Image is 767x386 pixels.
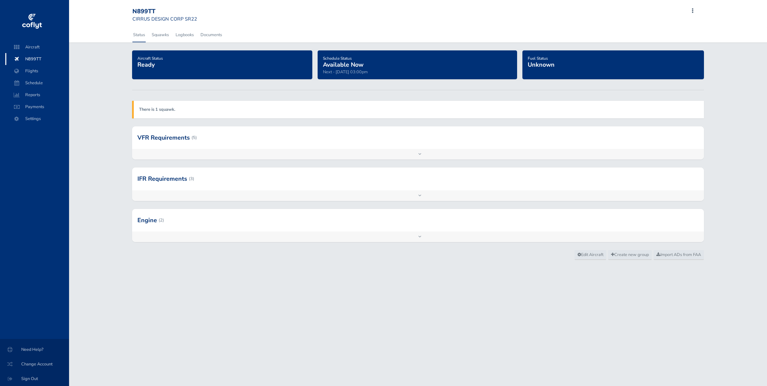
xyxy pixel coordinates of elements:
[21,12,43,32] img: coflyt logo
[323,54,363,69] a: Schedule StatusAvailable Now
[12,41,62,53] span: Aircraft
[577,252,603,258] span: Edit Aircraft
[323,69,368,75] span: Next - [DATE] 03:00pm
[175,28,194,42] a: Logbooks
[8,373,61,385] span: Sign Out
[12,101,62,113] span: Payments
[8,358,61,370] span: Change Account
[12,53,62,65] span: N899TT
[323,61,363,69] span: Available Now
[323,56,352,61] span: Schedule Status
[575,250,606,260] a: Edit Aircraft
[137,61,155,69] span: Ready
[132,28,146,42] a: Status
[137,56,163,61] span: Aircraft Status
[12,89,62,101] span: Reports
[12,113,62,125] span: Settings
[656,252,701,258] span: Import ADs from FAA
[528,56,548,61] span: Fuel Status
[139,106,175,112] a: There is 1 squawk.
[528,61,555,69] span: Unknown
[8,344,61,355] span: Need Help?
[132,8,197,15] div: N899TT
[12,77,62,89] span: Schedule
[151,28,170,42] a: Squawks
[132,16,197,22] small: CIRRUS DESIGN CORP SR22
[608,250,652,260] a: Create new group
[200,28,223,42] a: Documents
[611,252,649,258] span: Create new group
[653,250,704,260] a: Import ADs from FAA
[12,65,62,77] span: Flights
